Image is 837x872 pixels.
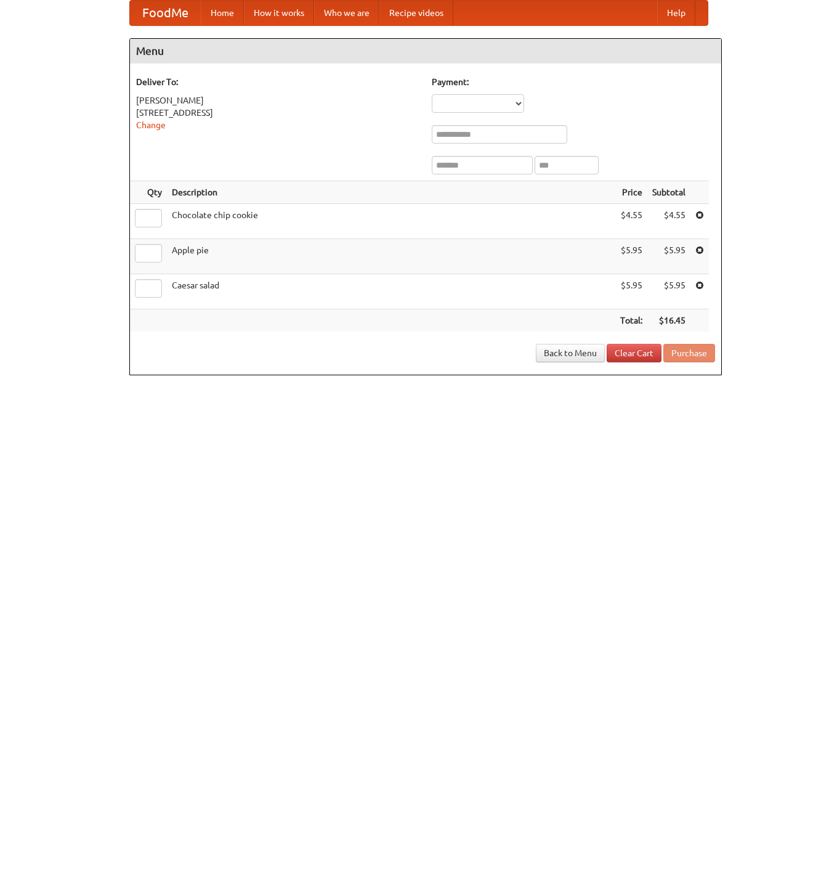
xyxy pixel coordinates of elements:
[615,181,647,204] th: Price
[136,94,419,107] div: [PERSON_NAME]
[615,239,647,274] td: $5.95
[647,204,690,239] td: $4.55
[379,1,453,25] a: Recipe videos
[136,76,419,88] h5: Deliver To:
[647,181,690,204] th: Subtotal
[167,181,615,204] th: Description
[167,204,615,239] td: Chocolate chip cookie
[615,204,647,239] td: $4.55
[136,107,419,119] div: [STREET_ADDRESS]
[244,1,314,25] a: How it works
[167,239,615,274] td: Apple pie
[615,309,647,332] th: Total:
[647,239,690,274] td: $5.95
[136,120,166,130] a: Change
[167,274,615,309] td: Caesar salad
[663,344,715,362] button: Purchase
[536,344,605,362] a: Back to Menu
[657,1,695,25] a: Help
[615,274,647,309] td: $5.95
[432,76,715,88] h5: Payment:
[647,309,690,332] th: $16.45
[314,1,379,25] a: Who we are
[130,181,167,204] th: Qty
[130,39,721,63] h4: Menu
[130,1,201,25] a: FoodMe
[607,344,661,362] a: Clear Cart
[201,1,244,25] a: Home
[647,274,690,309] td: $5.95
